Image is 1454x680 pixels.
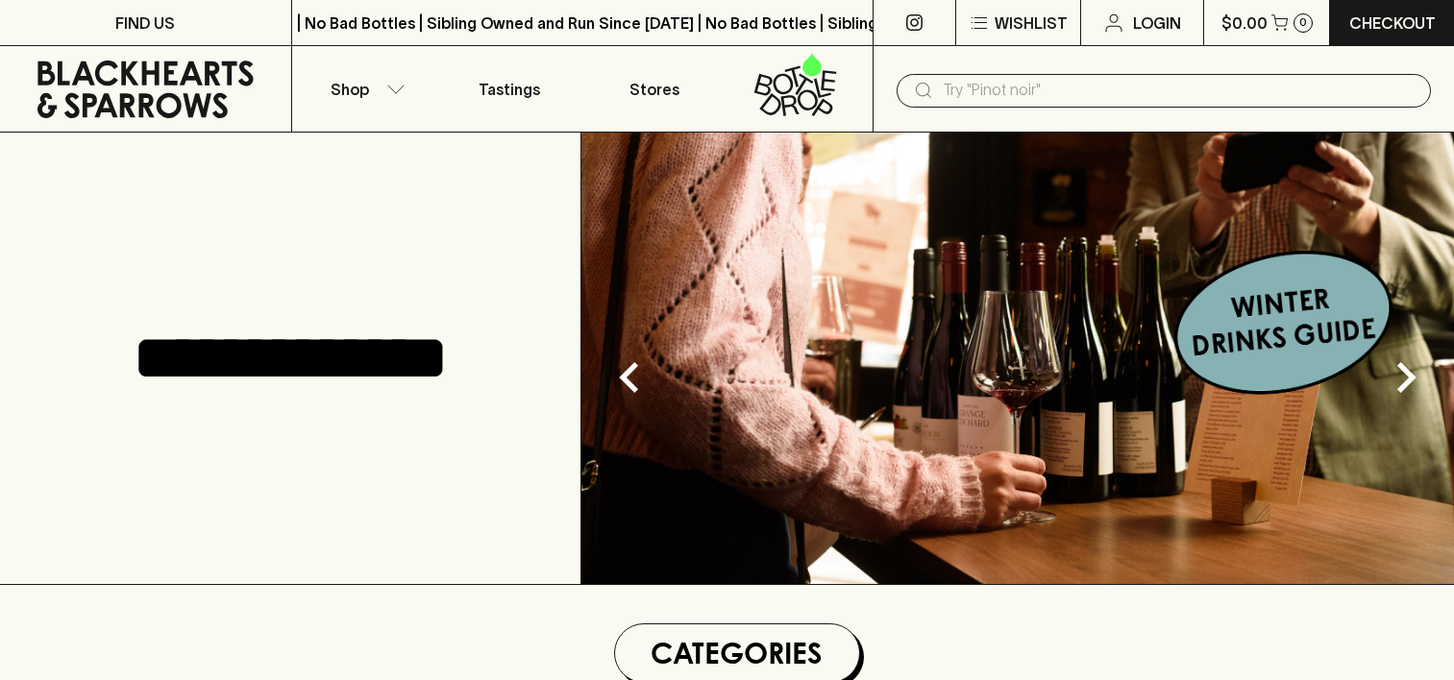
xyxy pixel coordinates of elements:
[943,75,1416,106] input: Try "Pinot noir"
[995,12,1068,35] p: Wishlist
[1133,12,1181,35] p: Login
[331,78,369,101] p: Shop
[115,12,175,35] p: FIND US
[581,133,1454,584] img: optimise
[479,78,540,101] p: Tastings
[629,78,679,101] p: Stores
[1299,17,1307,28] p: 0
[1349,12,1436,35] p: Checkout
[582,46,727,132] a: Stores
[591,339,668,416] button: Previous
[1221,12,1268,35] p: $0.00
[1368,339,1444,416] button: Next
[292,46,437,132] button: Shop
[437,46,582,132] a: Tastings
[623,632,851,674] h1: Categories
